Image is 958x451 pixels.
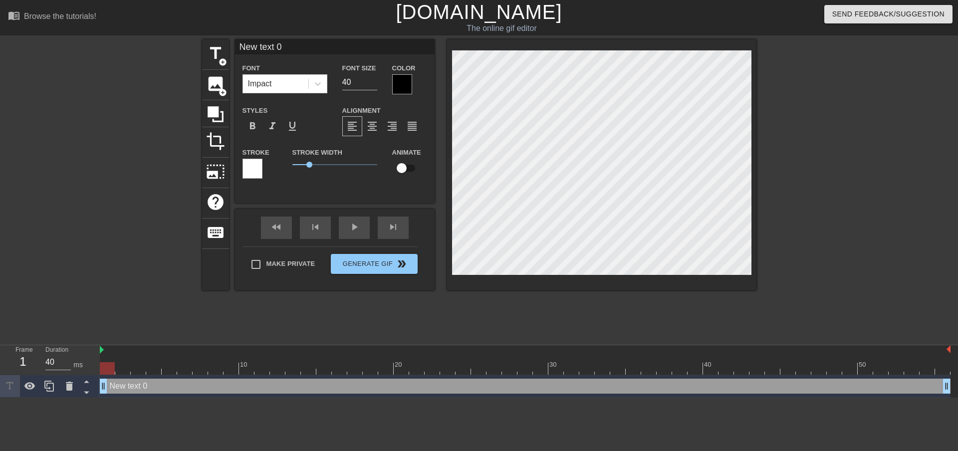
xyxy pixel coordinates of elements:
[242,148,269,158] label: Stroke
[206,223,225,242] span: keyboard
[386,120,398,132] span: format_align_right
[395,360,404,370] div: 20
[832,8,945,20] span: Send Feedback/Suggestion
[98,381,108,391] span: drag_handle
[396,1,562,23] a: [DOMAIN_NAME]
[246,120,258,132] span: format_bold
[15,353,30,371] div: 1
[242,63,260,73] label: Font
[219,88,227,97] span: add_circle
[240,360,249,370] div: 10
[387,221,399,233] span: skip_next
[206,162,225,181] span: photo_size_select_large
[366,120,378,132] span: format_align_center
[309,221,321,233] span: skip_previous
[8,345,38,374] div: Frame
[335,258,413,270] span: Generate Gif
[549,360,558,370] div: 30
[266,259,315,269] span: Make Private
[266,120,278,132] span: format_italic
[206,132,225,151] span: crop
[8,9,20,21] span: menu_book
[824,5,953,23] button: Send Feedback/Suggestion
[324,22,679,34] div: The online gif editor
[342,63,376,73] label: Font Size
[73,360,83,370] div: ms
[248,78,272,90] div: Impact
[8,9,96,25] a: Browse the tutorials!
[942,381,952,391] span: drag_handle
[342,106,381,116] label: Alignment
[292,148,342,158] label: Stroke Width
[859,360,868,370] div: 50
[219,58,227,66] span: add_circle
[24,12,96,20] div: Browse the tutorials!
[206,74,225,93] span: image
[286,120,298,132] span: format_underline
[392,63,416,73] label: Color
[206,193,225,212] span: help
[406,120,418,132] span: format_align_justify
[396,258,408,270] span: double_arrow
[348,221,360,233] span: play_arrow
[331,254,417,274] button: Generate Gif
[45,347,68,353] label: Duration
[947,345,951,353] img: bound-end.png
[242,106,268,116] label: Styles
[392,148,421,158] label: Animate
[206,44,225,63] span: title
[270,221,282,233] span: fast_rewind
[346,120,358,132] span: format_align_left
[704,360,713,370] div: 40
